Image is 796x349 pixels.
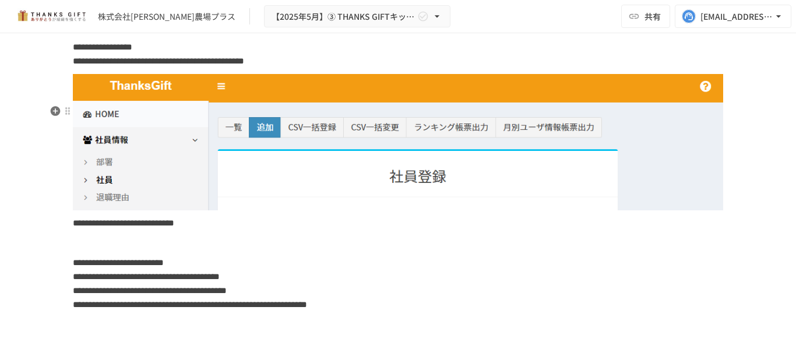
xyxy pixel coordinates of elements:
button: 【2025年5月】➂ THANKS GIFTキックオフMTG [264,5,450,28]
button: 共有 [621,5,670,28]
div: [EMAIL_ADDRESS][DOMAIN_NAME] [700,9,773,24]
span: 【2025年5月】➂ THANKS GIFTキックオフMTG [272,9,415,24]
button: [EMAIL_ADDRESS][DOMAIN_NAME] [675,5,791,28]
span: 共有 [644,10,661,23]
div: 株式会社[PERSON_NAME]農場プラス [98,10,235,23]
img: mMP1OxWUAhQbsRWCurg7vIHe5HqDpP7qZo7fRoNLXQh [14,7,89,26]
img: L0wMtUJaTZjFOKC4prHoBARLwlWMyLvu5q4Q2AkIWPu [73,74,723,210]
